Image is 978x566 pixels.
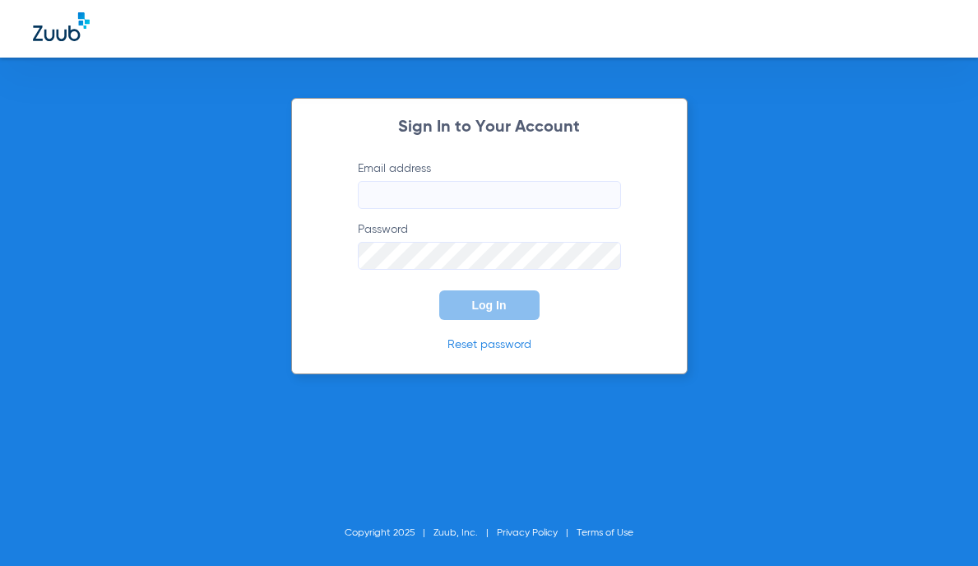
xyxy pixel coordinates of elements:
[896,487,978,566] iframe: Chat Widget
[447,339,531,350] a: Reset password
[358,242,621,270] input: Password
[497,528,558,538] a: Privacy Policy
[358,181,621,209] input: Email address
[333,119,646,136] h2: Sign In to Your Account
[358,160,621,209] label: Email address
[439,290,540,320] button: Log In
[577,528,633,538] a: Terms of Use
[358,221,621,270] label: Password
[345,525,433,541] li: Copyright 2025
[472,299,507,312] span: Log In
[433,525,497,541] li: Zuub, Inc.
[33,12,90,41] img: Zuub Logo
